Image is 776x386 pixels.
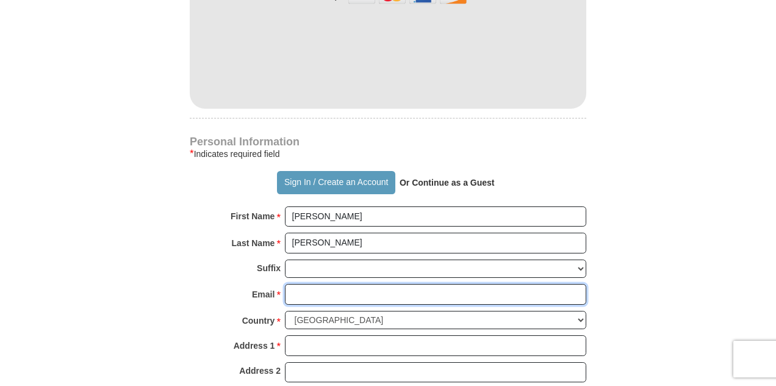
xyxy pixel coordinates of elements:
h4: Personal Information [190,137,586,147]
strong: Country [242,312,275,329]
strong: First Name [231,208,275,225]
strong: Address 2 [239,362,281,379]
strong: Or Continue as a Guest [400,178,495,188]
strong: Address 1 [234,337,275,354]
strong: Email [252,286,275,303]
div: Indicates required field [190,147,586,161]
strong: Suffix [257,260,281,277]
strong: Last Name [232,235,275,252]
button: Sign In / Create an Account [277,171,395,194]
